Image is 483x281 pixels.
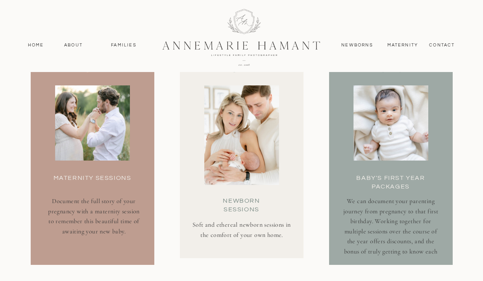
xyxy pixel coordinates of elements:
p: 03 [354,41,428,76]
p: Document the full story of your pregnancy with a maternity session to remember this beautiful tim... [47,196,141,238]
a: MAternity [387,42,418,49]
a: Maternity Sessions [51,174,134,189]
a: Home [24,42,48,49]
a: About [62,42,85,49]
a: Newborns [339,42,376,49]
a: Newborn Sessions [211,196,272,212]
p: 01 [54,41,131,79]
p: We can document your parenting journey from pregnancy to that first birthday. Working together fo... [340,196,442,258]
p: Soft and ethereal newborn sessions in the comfort of your own home. [191,220,293,245]
a: Baby's First Year Packages [346,174,435,189]
a: contact [425,42,459,49]
a: Families [106,42,142,49]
